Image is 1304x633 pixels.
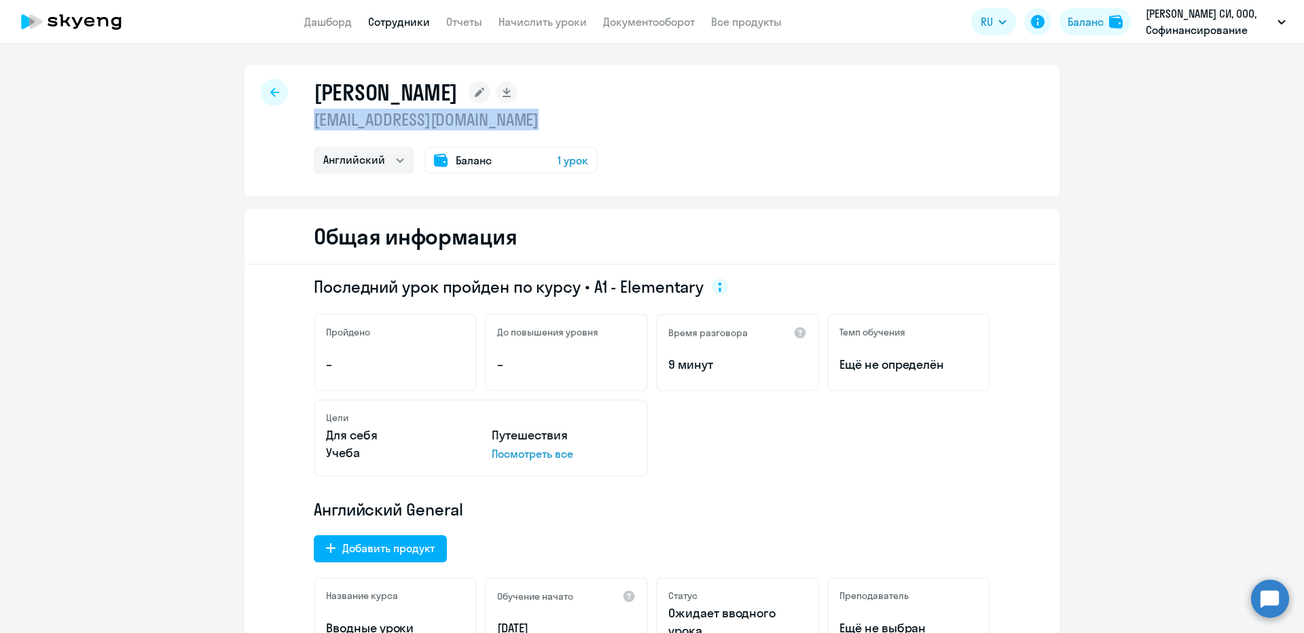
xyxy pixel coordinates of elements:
h5: Пройдено [326,326,370,338]
h5: До повышения уровня [497,326,598,338]
p: Посмотреть все [492,446,636,462]
span: RU [981,14,993,30]
div: Баланс [1068,14,1104,30]
h1: [PERSON_NAME] [314,79,458,106]
h5: Название курса [326,590,398,602]
a: Документооборот [603,15,695,29]
span: Баланс [456,152,492,168]
p: [PERSON_NAME] СИ, ООО, Софинансирование [1146,5,1272,38]
div: Добавить продукт [342,540,435,556]
button: Добавить продукт [314,535,447,562]
button: RU [971,8,1016,35]
h5: Статус [668,590,698,602]
a: Сотрудники [368,15,430,29]
h5: Темп обучения [839,326,905,338]
h2: Общая информация [314,223,517,250]
span: 1 урок [558,152,588,168]
a: Начислить уроки [499,15,587,29]
img: balance [1109,15,1123,29]
p: – [326,356,465,374]
a: Отчеты [446,15,482,29]
p: [EMAIL_ADDRESS][DOMAIN_NAME] [314,109,598,130]
a: Все продукты [711,15,782,29]
p: Учеба [326,444,470,462]
h5: Цели [326,412,348,424]
button: [PERSON_NAME] СИ, ООО, Софинансирование [1139,5,1292,38]
h5: Время разговора [668,327,748,339]
h5: Обучение начато [497,590,573,602]
p: Для себя [326,427,470,444]
span: Последний урок пройден по курсу • A1 - Elementary [314,276,704,297]
h5: Преподаватель [839,590,909,602]
p: 9 минут [668,356,807,374]
span: Английский General [314,499,463,520]
p: – [497,356,636,374]
a: Дашборд [304,15,352,29]
span: Ещё не определён [839,356,978,374]
button: Балансbalance [1059,8,1131,35]
p: Путешествия [492,427,636,444]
